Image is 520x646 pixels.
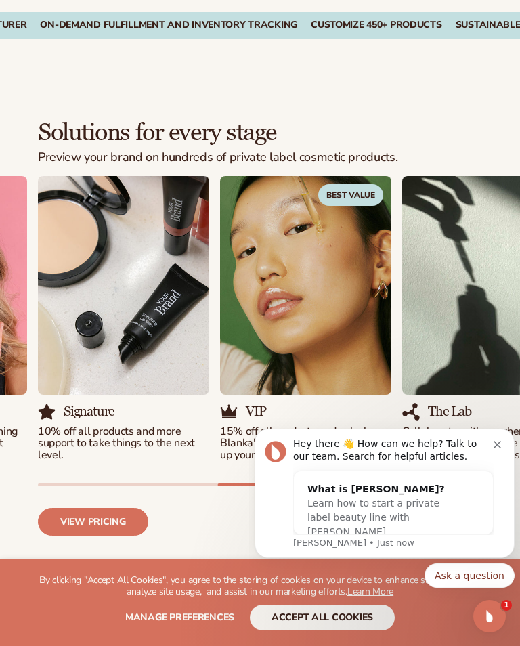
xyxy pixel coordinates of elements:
[250,605,395,630] button: accept all cookies
[38,121,397,145] h2: Solutions for every stage
[249,385,520,609] iframe: Intercom notifications message
[220,426,391,462] p: 15% off all products and unlock Blanka's premium features to scale up your business.
[38,176,209,462] div: 3 / 5
[246,405,265,418] h3: VIP
[38,150,397,165] p: Preview your brand on hundreds of private label cosmetic products.
[27,575,493,598] p: By clicking "Accept All Cookies", you agree to the storing of cookies on your device to enhance s...
[125,605,234,630] button: Manage preferences
[38,426,209,462] p: 10% off all products and more support to take things to the next level.
[40,20,297,31] div: On-Demand Fulfillment and Inventory Tracking
[64,405,114,418] h3: Signature
[125,611,234,624] span: Manage preferences
[473,600,506,632] iframe: Intercom live chat
[220,176,391,395] img: Shopify Image 13
[38,176,209,395] img: Shopify Image 11
[220,176,391,462] div: 4 / 5
[220,403,238,421] img: Shopify Image 14
[38,403,56,421] img: Shopify Image 12
[38,508,148,536] a: View pricing
[501,600,512,611] span: 1
[311,20,442,31] div: CUSTOMIZE 450+ PRODUCTS
[318,184,383,206] span: Best Value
